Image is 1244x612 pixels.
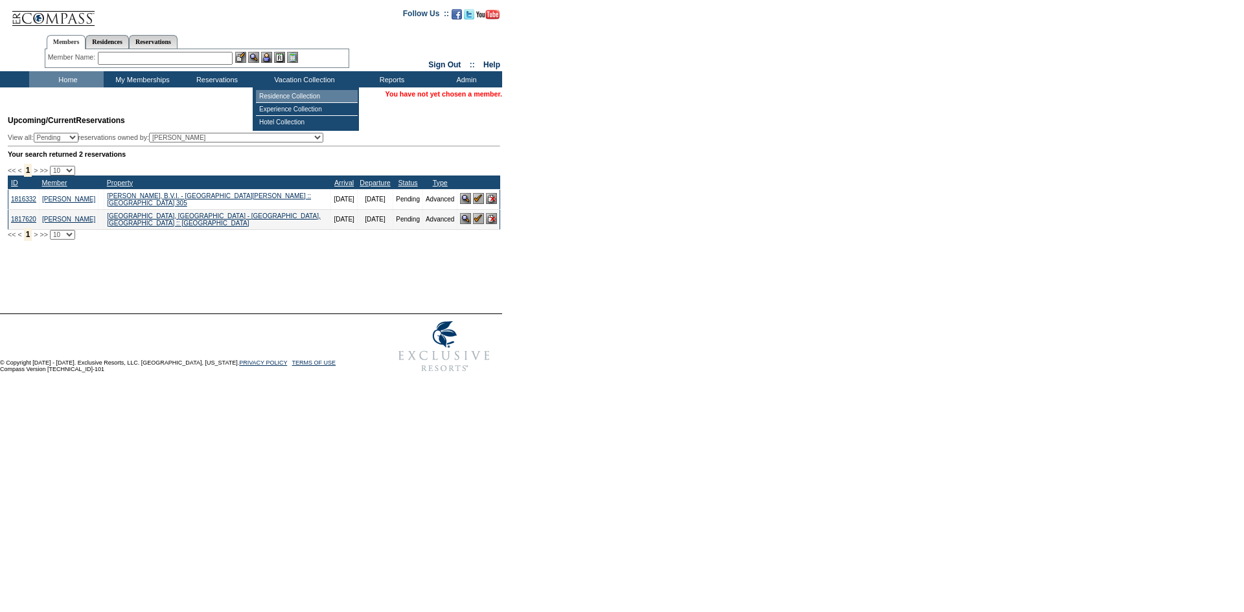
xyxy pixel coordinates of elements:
a: Residences [86,35,129,49]
div: Your search returned 2 reservations [8,150,500,158]
img: Cancel Reservation [486,193,497,204]
img: View Reservation [460,193,471,204]
td: Vacation Collection [253,71,353,87]
td: Hotel Collection [256,116,358,128]
a: [PERSON_NAME], B.V.I. - [GEOGRAPHIC_DATA][PERSON_NAME] :: [GEOGRAPHIC_DATA] 305 [107,192,311,207]
a: Help [483,60,500,69]
td: Advanced [422,209,457,229]
div: View all: reservations owned by: [8,133,329,142]
span: < [17,166,21,174]
a: ID [11,179,18,187]
a: [GEOGRAPHIC_DATA], [GEOGRAPHIC_DATA] - [GEOGRAPHIC_DATA], [GEOGRAPHIC_DATA] :: [GEOGRAPHIC_DATA] [107,212,321,227]
td: Pending [393,209,423,229]
img: Reservations [274,52,285,63]
span: >> [40,231,47,238]
img: Cancel Reservation [486,213,497,224]
a: [PERSON_NAME] [42,216,95,223]
img: View Reservation [460,213,471,224]
img: Subscribe to our YouTube Channel [476,10,500,19]
span: 1 [24,164,32,177]
img: View [248,52,259,63]
a: Subscribe to our YouTube Channel [476,13,500,21]
td: Residence Collection [256,90,358,103]
td: [DATE] [331,209,357,229]
span: 1 [24,228,32,241]
td: Reports [353,71,428,87]
img: Exclusive Resorts [386,314,502,379]
span: << [8,166,16,174]
span: << [8,231,16,238]
td: Home [29,71,104,87]
img: Become our fan on Facebook [452,9,462,19]
span: > [34,231,38,238]
a: Sign Out [428,60,461,69]
td: Experience Collection [256,103,358,116]
a: Status [398,179,417,187]
a: Property [107,179,133,187]
a: Type [433,179,448,187]
a: Become our fan on Facebook [452,13,462,21]
td: Follow Us :: [403,8,449,23]
td: Pending [393,189,423,209]
span: Reservations [8,116,125,125]
td: Admin [428,71,502,87]
td: Reservations [178,71,253,87]
a: 1817620 [11,216,36,223]
td: Advanced [422,189,457,209]
a: Arrival [334,179,354,187]
span: :: [470,60,475,69]
td: [DATE] [357,189,393,209]
td: [DATE] [357,209,393,229]
a: [PERSON_NAME] [42,196,95,203]
a: Member [41,179,67,187]
img: b_calculator.gif [287,52,298,63]
span: > [34,166,38,174]
span: You have not yet chosen a member. [386,90,502,98]
a: Follow us on Twitter [464,13,474,21]
div: Member Name: [48,52,98,63]
td: My Memberships [104,71,178,87]
a: Reservations [129,35,178,49]
img: b_edit.gif [235,52,246,63]
a: TERMS OF USE [292,359,336,366]
span: Upcoming/Current [8,116,76,125]
img: Confirm Reservation [473,213,484,224]
span: >> [40,166,47,174]
a: PRIVACY POLICY [239,359,287,366]
a: 1816332 [11,196,36,203]
img: Follow us on Twitter [464,9,474,19]
img: Confirm Reservation [473,193,484,204]
td: [DATE] [331,189,357,209]
img: Impersonate [261,52,272,63]
a: Departure [360,179,390,187]
a: Members [47,35,86,49]
span: < [17,231,21,238]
